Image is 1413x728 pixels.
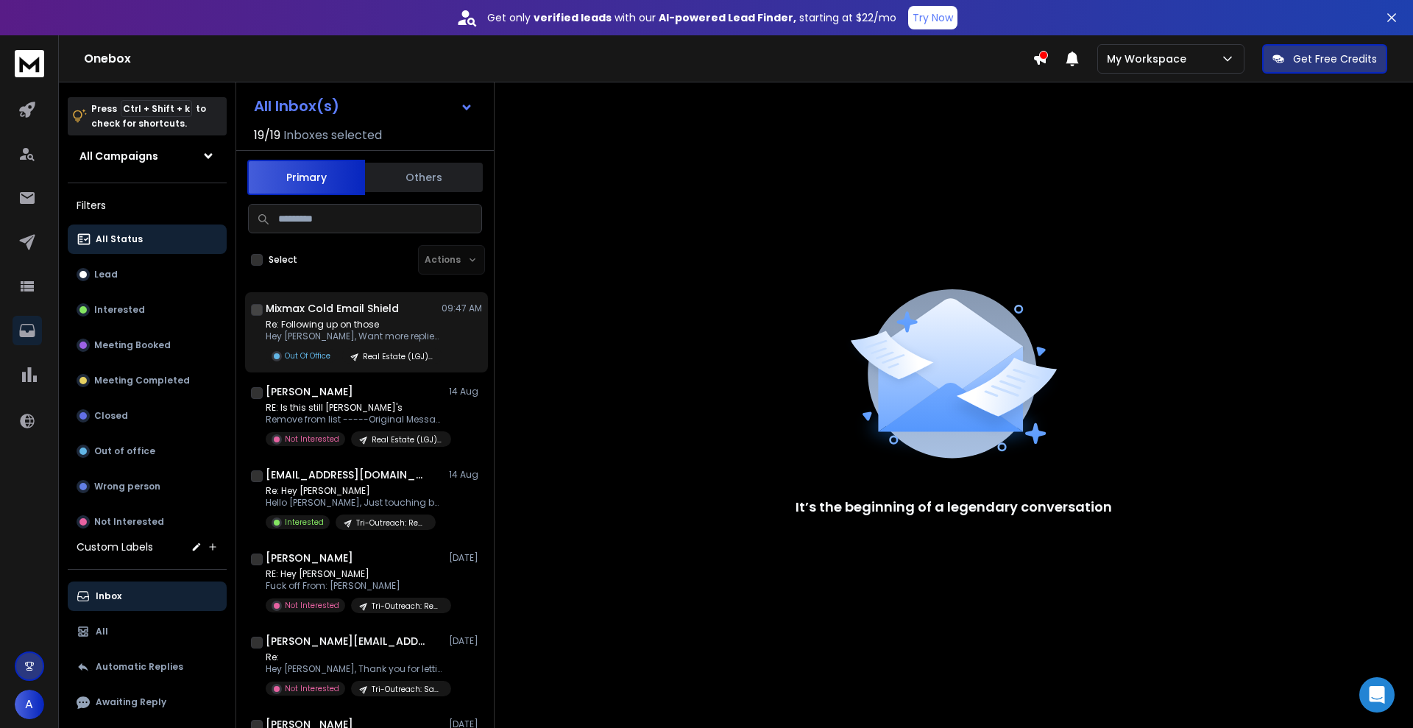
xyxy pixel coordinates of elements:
h1: Onebox [84,50,1033,68]
button: Out of office [68,437,227,466]
p: Meeting Completed [94,375,190,386]
p: RE: Is this still [PERSON_NAME]'s [266,402,442,414]
p: Wrong person [94,481,160,492]
p: Inbox [96,590,121,602]
button: A [15,690,44,719]
p: Re: [266,651,442,663]
p: 14 Aug [449,469,482,481]
button: Not Interested [68,507,227,537]
p: Real Estate (LGJ) — 16-30 Employees (Inbound Offer) [372,434,442,445]
button: Get Free Credits [1262,44,1387,74]
p: Tri-Outreach: Real Estate [356,517,427,529]
strong: AI-powered Lead Finder, [659,10,796,25]
p: Awaiting Reply [96,696,166,708]
h1: Mixmax Cold Email Shield [266,301,399,316]
p: It’s the beginning of a legendary conversation [796,497,1112,517]
p: Out of office [94,445,155,457]
button: Meeting Completed [68,366,227,395]
p: Hey [PERSON_NAME], Want more replies to [266,331,442,342]
h1: All Campaigns [79,149,158,163]
p: Remove from list -----Original Message----- [266,414,442,425]
p: Hello [PERSON_NAME], Just touching base for [266,497,442,509]
p: Re: Following up on those [266,319,442,331]
h1: [PERSON_NAME] [266,384,353,399]
div: Open Intercom Messenger [1359,677,1395,713]
p: Not Interested [94,516,164,528]
p: Press to check for shortcuts. [91,102,206,131]
h1: All Inbox(s) [254,99,339,113]
button: Primary [247,160,365,195]
h1: [PERSON_NAME][EMAIL_ADDRESS][PERSON_NAME][DOMAIN_NAME] [266,634,428,649]
button: Lead [68,260,227,289]
button: Interested [68,295,227,325]
p: Not Interested [285,434,339,445]
button: Others [365,161,483,194]
h3: Filters [68,195,227,216]
p: RE: Hey [PERSON_NAME] [266,568,442,580]
h3: Custom Labels [77,540,153,554]
p: Tri-Outreach: SaaS/Tech [372,684,442,695]
button: Wrong person [68,472,227,501]
p: Out Of Office [285,350,330,361]
p: Re: Hey [PERSON_NAME] [266,485,442,497]
p: [DATE] [449,635,482,647]
h1: [PERSON_NAME] [266,551,353,565]
p: Not Interested [285,683,339,694]
p: Not Interested [285,600,339,611]
p: Get only with our starting at $22/mo [487,10,896,25]
p: Hey [PERSON_NAME], Thank you for letting [266,663,442,675]
p: 09:47 AM [442,303,482,314]
strong: verified leads [534,10,612,25]
h3: Inboxes selected [283,127,382,144]
p: My Workspace [1107,52,1192,66]
h1: [EMAIL_ADDRESS][DOMAIN_NAME] [266,467,428,482]
button: Inbox [68,582,227,611]
p: Lead [94,269,118,280]
p: 14 Aug [449,386,482,397]
p: All [96,626,108,637]
p: Tri-Outreach: Real Estate [372,601,442,612]
p: [DATE] [449,552,482,564]
button: All Status [68,225,227,254]
button: Awaiting Reply [68,688,227,717]
p: Get Free Credits [1293,52,1377,66]
p: All Status [96,233,143,245]
p: Interested [94,304,145,316]
span: 19 / 19 [254,127,280,144]
p: Try Now [913,10,953,25]
label: Select [269,254,297,266]
button: All [68,617,227,646]
button: Automatic Replies [68,652,227,682]
button: Meeting Booked [68,331,227,360]
button: Closed [68,401,227,431]
p: Real Estate (LGJ) — 16-30 Employees (Outbound Offer) [363,351,433,362]
span: Ctrl + Shift + k [121,100,192,117]
p: Interested [285,517,324,528]
img: logo [15,50,44,77]
button: All Inbox(s) [242,91,485,121]
p: Fuck off From: [PERSON_NAME] [266,580,442,592]
p: Closed [94,410,128,422]
p: Meeting Booked [94,339,171,351]
p: Automatic Replies [96,661,183,673]
button: Try Now [908,6,957,29]
button: All Campaigns [68,141,227,171]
